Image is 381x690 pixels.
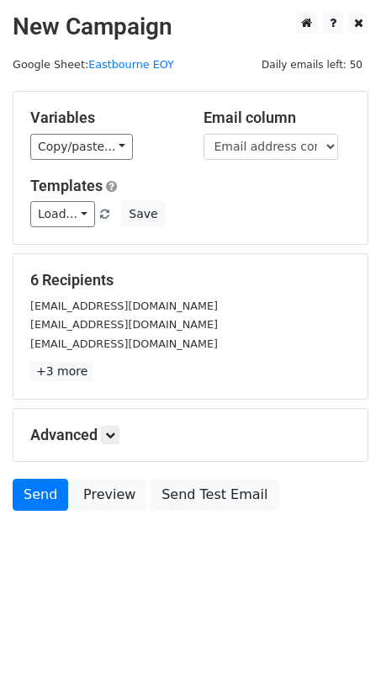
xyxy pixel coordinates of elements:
[13,58,174,71] small: Google Sheet:
[30,300,218,312] small: [EMAIL_ADDRESS][DOMAIN_NAME]
[30,177,103,194] a: Templates
[30,271,351,289] h5: 6 Recipients
[121,201,165,227] button: Save
[30,361,93,382] a: +3 more
[30,318,218,331] small: [EMAIL_ADDRESS][DOMAIN_NAME]
[30,109,178,127] h5: Variables
[88,58,174,71] a: Eastbourne EOY
[13,479,68,511] a: Send
[72,479,146,511] a: Preview
[256,58,368,71] a: Daily emails left: 50
[30,337,218,350] small: [EMAIL_ADDRESS][DOMAIN_NAME]
[30,134,133,160] a: Copy/paste...
[204,109,352,127] h5: Email column
[30,201,95,227] a: Load...
[30,426,351,444] h5: Advanced
[256,56,368,74] span: Daily emails left: 50
[151,479,278,511] a: Send Test Email
[13,13,368,41] h2: New Campaign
